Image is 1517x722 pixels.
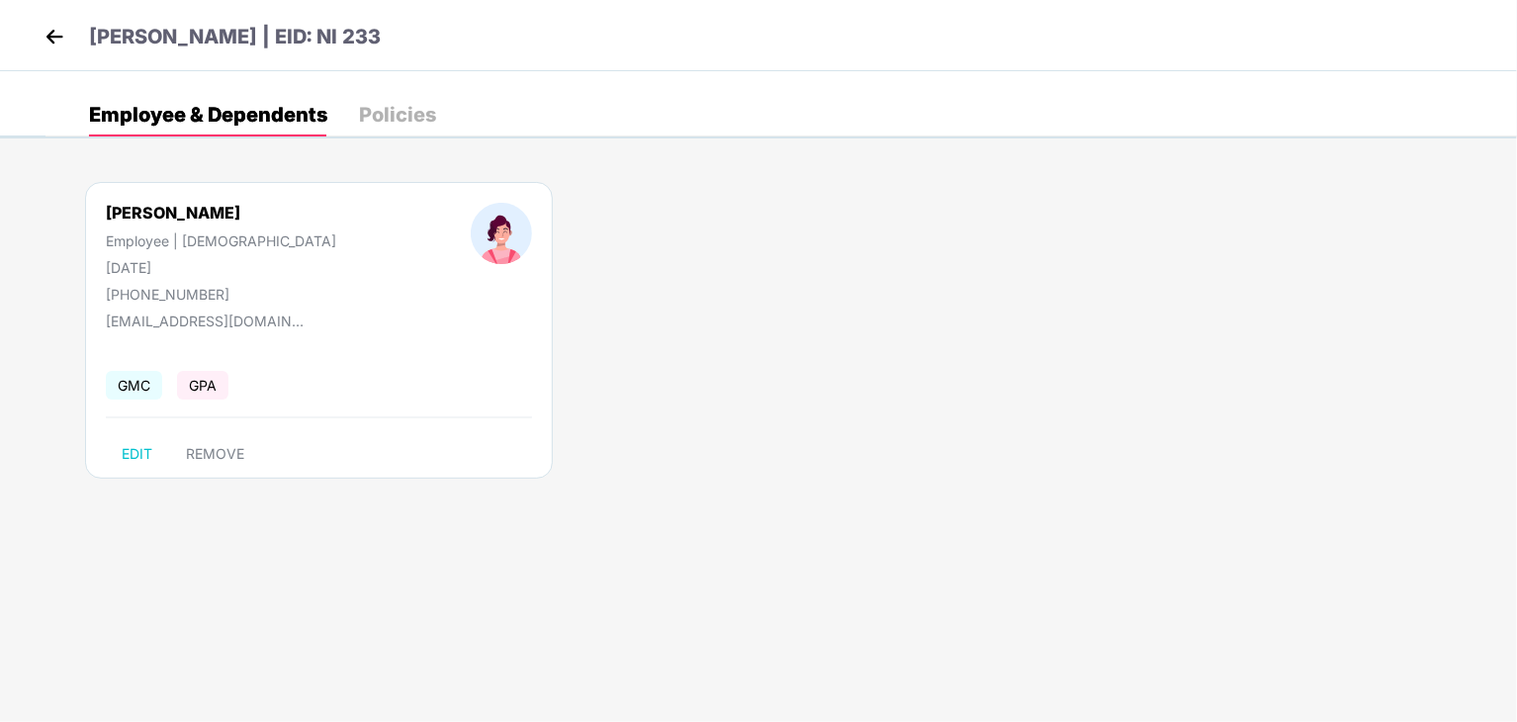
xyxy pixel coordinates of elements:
div: [EMAIL_ADDRESS][DOMAIN_NAME] [106,313,304,329]
span: GMC [106,371,162,400]
div: [PHONE_NUMBER] [106,286,336,303]
span: GPA [177,371,228,400]
div: Policies [359,105,436,125]
img: profileImage [471,203,532,264]
button: EDIT [106,438,168,470]
span: REMOVE [186,446,244,462]
span: EDIT [122,446,152,462]
div: Employee & Dependents [89,105,327,125]
div: [DATE] [106,259,336,276]
div: Employee | [DEMOGRAPHIC_DATA] [106,232,336,249]
p: [PERSON_NAME] | EID: NI 233 [89,22,381,52]
img: back [40,22,69,51]
div: [PERSON_NAME] [106,203,336,223]
button: REMOVE [170,438,260,470]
